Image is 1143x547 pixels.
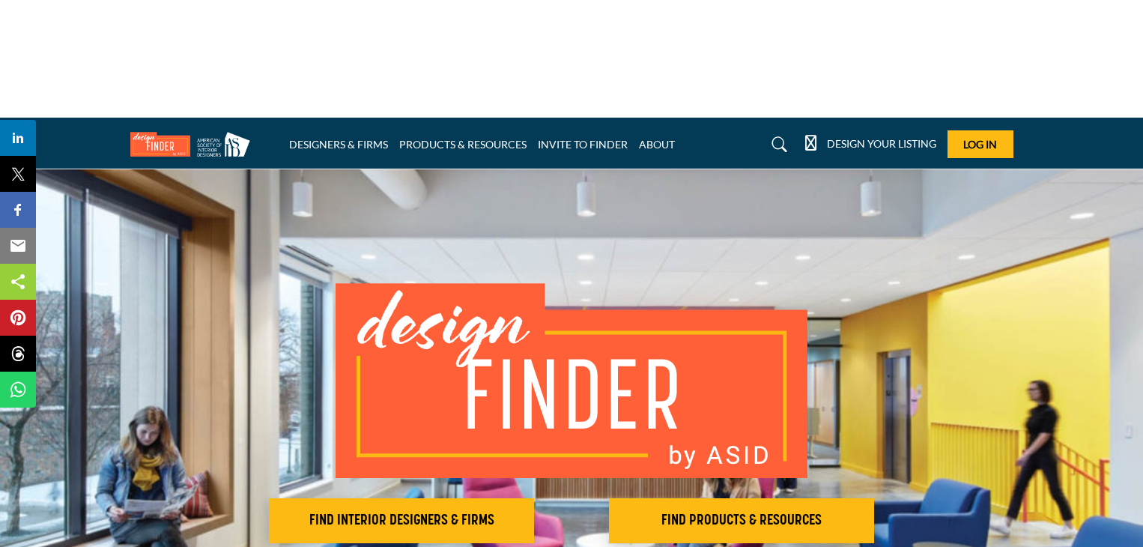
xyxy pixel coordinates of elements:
[963,138,997,151] span: Log In
[538,138,628,151] a: INVITE TO FINDER
[827,137,936,151] h5: DESIGN YOUR LISTING
[613,512,870,530] h2: FIND PRODUCTS & RESOURCES
[639,138,675,151] a: ABOUT
[273,512,530,530] h2: FIND INTERIOR DESIGNERS & FIRMS
[805,136,936,154] div: DESIGN YOUR LISTING
[757,133,797,157] a: Search
[399,138,527,151] a: PRODUCTS & RESOURCES
[269,498,534,543] button: FIND INTERIOR DESIGNERS & FIRMS
[130,132,258,157] img: Site Logo
[336,283,807,478] img: image
[948,130,1013,158] button: Log In
[609,498,874,543] button: FIND PRODUCTS & RESOURCES
[289,138,388,151] a: DESIGNERS & FIRMS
